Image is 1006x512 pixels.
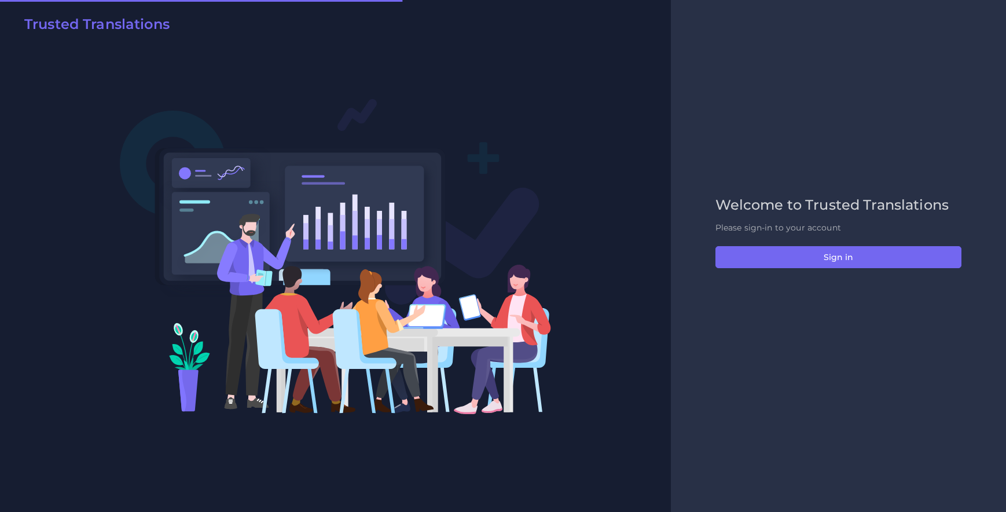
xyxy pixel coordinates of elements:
img: Login V2 [119,98,552,415]
h2: Welcome to Trusted Translations [715,197,961,214]
p: Please sign-in to your account [715,222,961,234]
h2: Trusted Translations [24,16,170,33]
button: Sign in [715,246,961,268]
a: Trusted Translations [16,16,170,37]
